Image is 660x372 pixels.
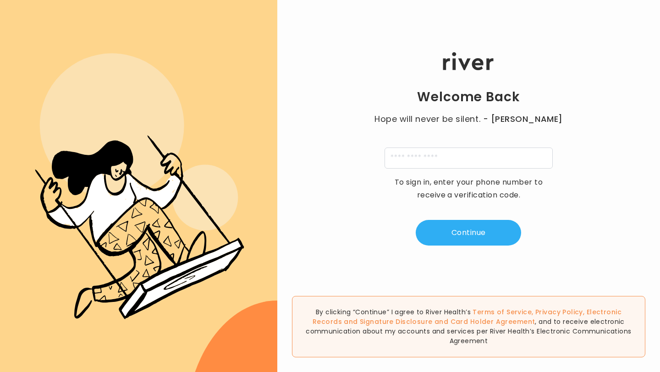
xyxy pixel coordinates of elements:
[483,113,563,126] span: - [PERSON_NAME]
[416,220,521,246] button: Continue
[306,317,631,345] span: , and to receive electronic communication about my accounts and services per River Health’s Elect...
[535,307,583,317] a: Privacy Policy
[451,317,535,326] a: Card Holder Agreement
[292,296,645,357] div: By clicking “Continue” I agree to River Health’s
[313,307,621,326] span: , , and
[388,176,549,202] p: To sign in, enter your phone number to receive a verification code.
[313,307,621,326] a: Electronic Records and Signature Disclosure
[473,307,532,317] a: Terms of Service
[365,113,572,126] p: Hope will never be silent.
[417,89,520,105] h1: Welcome Back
